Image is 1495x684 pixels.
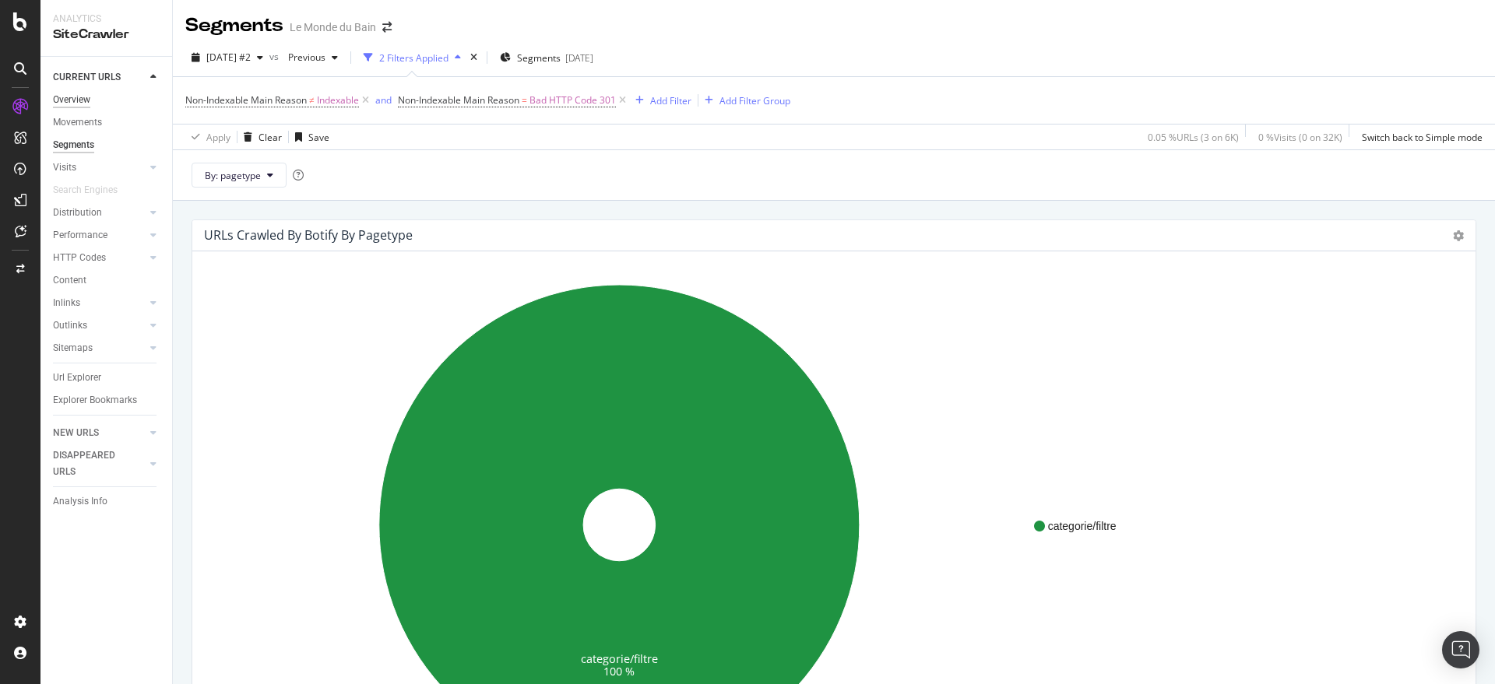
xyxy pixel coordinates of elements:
div: Outlinks [53,317,87,334]
button: Previous [282,45,344,70]
div: CURRENT URLS [53,69,121,86]
a: Visits [53,160,146,176]
span: By: pagetype [205,169,261,182]
div: Segments [53,137,94,153]
div: times [467,50,480,65]
div: Movements [53,114,102,131]
div: Save [308,131,329,144]
text: 100 % [603,663,635,678]
button: Apply [185,125,230,149]
a: Explorer Bookmarks [53,392,161,409]
a: CURRENT URLS [53,69,146,86]
div: 2 Filters Applied [379,51,448,65]
div: Url Explorer [53,370,101,386]
div: [DATE] [565,51,593,65]
i: Options [1453,230,1464,241]
span: Bad HTTP Code 301 [529,89,616,111]
a: Search Engines [53,182,133,198]
button: By: pagetype [192,163,287,188]
span: vs [269,50,282,63]
a: Movements [53,114,161,131]
div: Performance [53,227,107,244]
span: categorie/filtre [1048,518,1117,534]
div: SiteCrawler [53,26,160,44]
a: Inlinks [53,295,146,311]
button: Add Filter Group [698,91,790,110]
div: Visits [53,160,76,176]
a: Outlinks [53,317,146,334]
div: Switch back to Simple mode [1362,131,1483,144]
a: Sitemaps [53,340,146,356]
a: Segments [53,137,161,153]
div: Search Engines [53,182,118,198]
button: 2 Filters Applied [357,45,467,70]
div: Clear [259,131,282,144]
a: Analysis Info [53,493,161,510]
div: arrow-right-arrow-left [382,22,392,33]
button: Segments[DATE] [494,45,600,70]
h4: URLs Crawled By Botify By pagetype [204,225,413,246]
a: HTTP Codes [53,250,146,266]
span: Non-Indexable Main Reason [185,93,307,107]
div: Explorer Bookmarks [53,392,137,409]
div: Le Monde du Bain [290,19,376,35]
a: Overview [53,92,161,108]
text: categorie/filtre [581,651,658,666]
div: NEW URLS [53,425,99,441]
div: Apply [206,131,230,144]
div: Sitemaps [53,340,93,356]
a: NEW URLS [53,425,146,441]
button: and [375,93,392,107]
span: Previous [282,51,325,64]
span: = [522,93,527,107]
button: Save [289,125,329,149]
div: Segments [185,12,283,39]
a: DISAPPEARED URLS [53,447,146,480]
button: Add Filter [629,91,691,110]
a: Content [53,272,161,289]
div: HTTP Codes [53,250,106,266]
button: Switch back to Simple mode [1356,125,1483,149]
div: Analytics [53,12,160,26]
span: Indexable [317,89,359,111]
button: [DATE] #2 [185,45,269,70]
button: Clear [237,125,282,149]
div: Analysis Info [53,493,107,510]
span: Segments [517,51,561,65]
div: Open Intercom Messenger [1442,631,1479,668]
div: DISAPPEARED URLS [53,447,132,480]
div: 0.05 % URLs ( 3 on 6K ) [1148,131,1239,144]
a: Distribution [53,205,146,221]
div: 0 % Visits ( 0 on 32K ) [1258,131,1342,144]
a: Url Explorer [53,370,161,386]
div: Add Filter [650,94,691,107]
a: Performance [53,227,146,244]
div: Inlinks [53,295,80,311]
div: Content [53,272,86,289]
span: Non-Indexable Main Reason [398,93,519,107]
div: Distribution [53,205,102,221]
div: Overview [53,92,90,108]
span: 2025 Sep. 30th #2 [206,51,251,64]
span: ≠ [309,93,315,107]
div: Add Filter Group [719,94,790,107]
